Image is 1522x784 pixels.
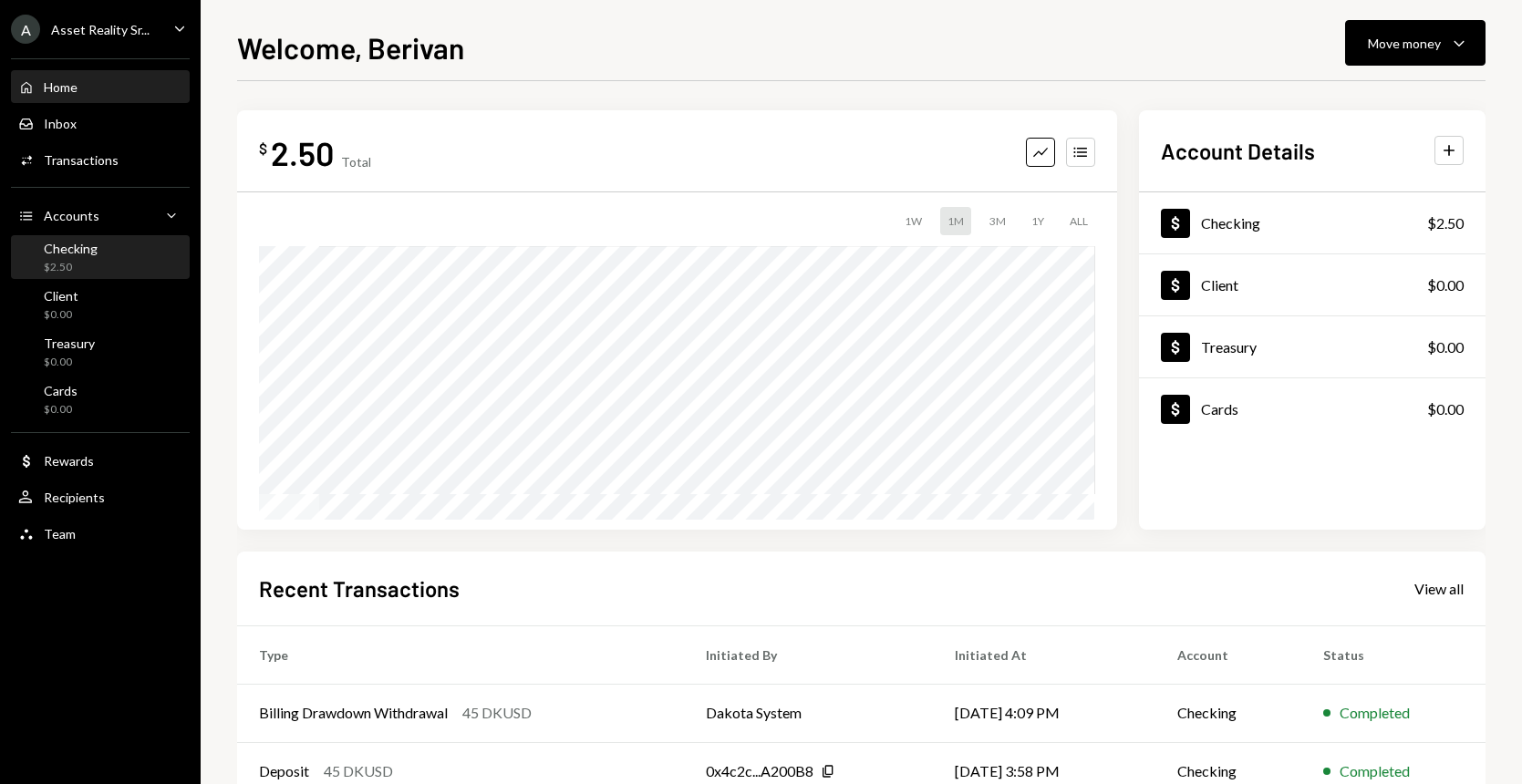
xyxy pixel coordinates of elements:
[44,383,78,398] div: Cards
[44,152,119,168] div: Transactions
[1155,625,1301,684] th: Account
[44,335,95,351] div: Treasury
[1427,336,1464,358] div: $0.00
[684,625,933,684] th: Initiated By
[11,480,190,513] a: Recipients
[44,355,95,370] div: $0.00
[259,573,460,603] h2: Recent Transactions
[897,207,929,235] div: 1W
[271,132,334,173] div: 2.50
[259,702,448,724] div: Billing Drawdown Withdrawal
[1345,20,1486,66] button: Move money
[1201,276,1238,294] div: Client
[1340,702,1410,724] div: Completed
[44,208,99,223] div: Accounts
[982,207,1013,235] div: 3M
[11,107,190,139] a: Inbox
[11,70,190,103] a: Home
[44,116,77,131] div: Inbox
[44,241,98,256] div: Checking
[44,526,76,542] div: Team
[11,143,190,176] a: Transactions
[11,444,190,477] a: Rewards
[11,199,190,232] a: Accounts
[44,260,98,275] div: $2.50
[1414,580,1464,598] div: View all
[1427,398,1464,420] div: $0.00
[684,684,933,742] td: Dakota System
[1201,400,1238,418] div: Cards
[1340,760,1410,782] div: Completed
[1139,316,1486,377] a: Treasury$0.00
[933,625,1155,684] th: Initiated At
[1201,338,1257,356] div: Treasury
[44,288,78,304] div: Client
[1024,207,1051,235] div: 1Y
[44,307,78,323] div: $0.00
[1139,192,1486,253] a: Checking$2.50
[462,702,532,724] div: 45 DKUSD
[1155,684,1301,742] td: Checking
[51,22,150,37] div: Asset Reality Sr...
[1427,274,1464,296] div: $0.00
[1062,207,1095,235] div: ALL
[1139,254,1486,315] a: Client$0.00
[1427,212,1464,234] div: $2.50
[1201,214,1260,232] div: Checking
[44,453,94,469] div: Rewards
[1368,34,1441,53] div: Move money
[324,760,393,782] div: 45 DKUSD
[706,760,813,782] div: 0x4c2c...A200B8
[1161,136,1315,166] h2: Account Details
[11,517,190,550] a: Team
[44,490,105,505] div: Recipients
[11,377,190,421] a: Cards$0.00
[44,79,78,95] div: Home
[237,625,684,684] th: Type
[1139,378,1486,439] a: Cards$0.00
[259,760,309,782] div: Deposit
[11,330,190,374] a: Treasury$0.00
[1301,625,1486,684] th: Status
[11,235,190,279] a: Checking$2.50
[341,154,371,170] div: Total
[44,402,78,418] div: $0.00
[933,684,1155,742] td: [DATE] 4:09 PM
[11,15,40,44] div: A
[237,29,464,66] h1: Welcome, Berivan
[1414,578,1464,598] a: View all
[259,139,267,158] div: $
[940,207,971,235] div: 1M
[11,283,190,326] a: Client$0.00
